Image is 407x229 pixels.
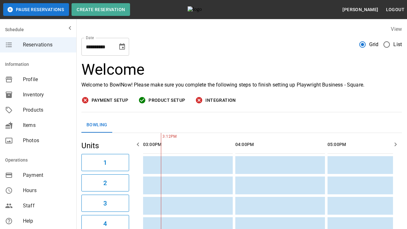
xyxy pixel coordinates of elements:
[393,41,402,48] span: List
[23,217,71,225] span: Help
[81,117,113,133] button: Bowling
[72,3,130,16] button: Create Reservation
[23,121,71,129] span: Items
[81,141,129,151] h5: Units
[23,76,71,83] span: Profile
[148,96,185,104] span: Product Setup
[103,157,107,168] h6: 1
[81,154,129,171] button: 1
[391,26,402,32] label: View
[92,96,128,104] span: Payment Setup
[23,137,71,144] span: Photos
[23,171,71,179] span: Payment
[340,4,381,16] button: [PERSON_NAME]
[383,4,407,16] button: Logout
[103,178,107,188] h6: 2
[81,174,129,191] button: 2
[188,6,223,13] img: logo
[369,41,379,48] span: Grid
[103,198,107,208] h6: 3
[3,3,69,16] button: Pause Reservations
[23,41,71,49] span: Reservations
[205,96,236,104] span: Integration
[161,134,162,140] span: 3:12PM
[23,187,71,194] span: Hours
[23,91,71,99] span: Inventory
[23,106,71,114] span: Products
[81,61,402,79] h3: Welcome
[81,117,402,133] div: inventory tabs
[23,202,71,210] span: Staff
[103,219,107,229] h6: 4
[116,40,128,53] button: Choose date, selected date is Aug 29, 2025
[81,81,402,89] p: Welcome to BowlNow! Please make sure you complete the following steps to finish setting up Playwr...
[81,195,129,212] button: 3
